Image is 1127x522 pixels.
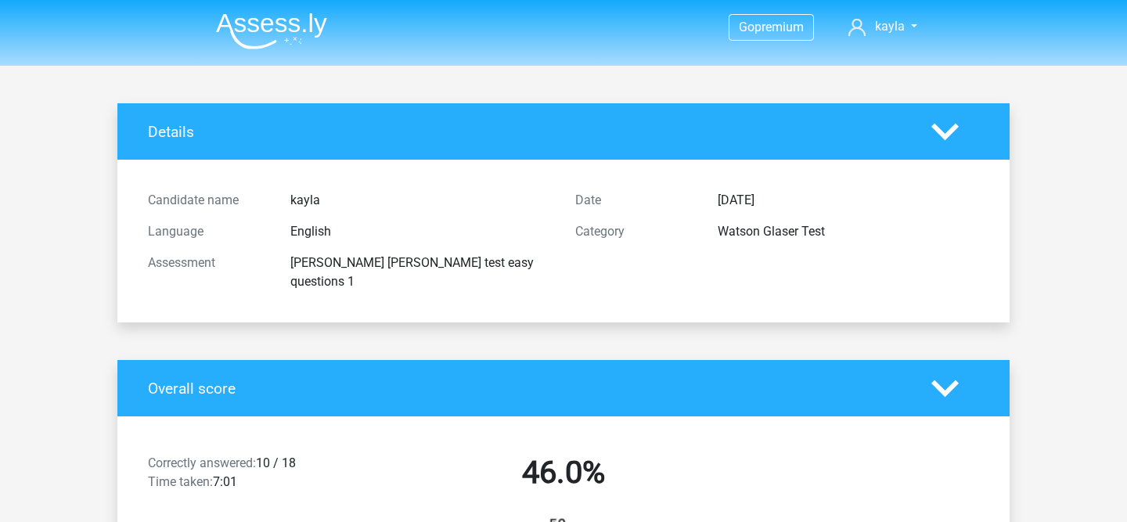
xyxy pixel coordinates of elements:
[754,20,804,34] span: premium
[362,454,765,491] h2: 46.0%
[136,454,350,498] div: 10 / 18 7:01
[279,222,563,241] div: English
[148,455,256,470] span: Correctly answered:
[729,16,813,38] a: Gopremium
[136,254,279,291] div: Assessment
[706,222,991,241] div: Watson Glaser Test
[136,191,279,210] div: Candidate name
[216,13,327,49] img: Assessly
[148,474,213,489] span: Time taken:
[842,17,924,36] a: kayla
[136,222,279,241] div: Language
[148,380,908,398] h4: Overall score
[563,191,706,210] div: Date
[563,222,706,241] div: Category
[279,191,563,210] div: kayla
[279,254,563,291] div: [PERSON_NAME] [PERSON_NAME] test easy questions 1
[148,123,908,141] h4: Details
[875,19,905,34] span: kayla
[706,191,991,210] div: [DATE]
[739,20,754,34] span: Go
